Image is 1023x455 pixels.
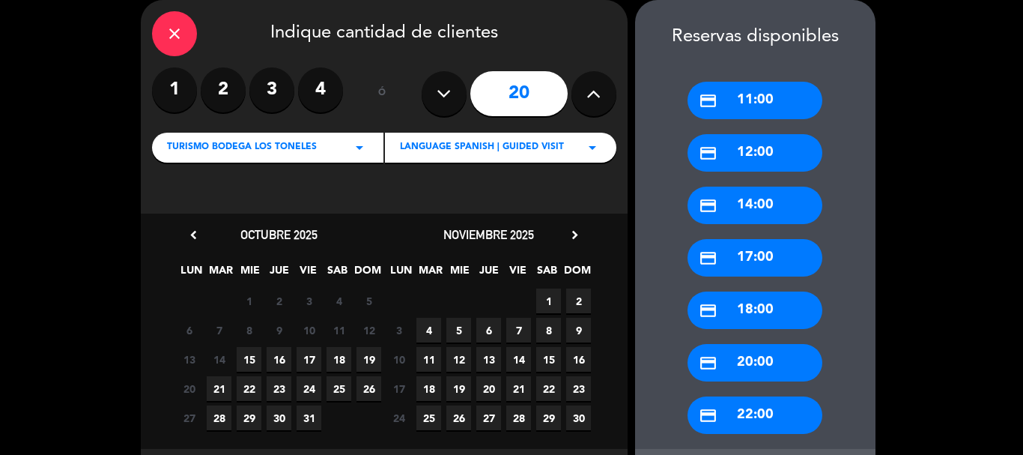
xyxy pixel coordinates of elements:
span: 27 [177,406,201,430]
label: 1 [152,67,197,112]
span: 11 [416,347,441,372]
span: 5 [446,318,471,343]
span: 29 [536,406,561,430]
span: 6 [476,318,501,343]
div: 14:00 [687,187,822,224]
span: 22 [536,376,561,401]
span: LUN [389,262,413,286]
div: Indique cantidad de clientes [152,11,616,56]
span: 16 [267,347,291,372]
i: credit_card [699,144,717,163]
span: 10 [297,318,321,343]
span: 5 [356,289,381,313]
span: 20 [177,376,201,401]
i: chevron_right [567,227,583,243]
span: 21 [207,376,231,401]
span: 29 [237,406,261,430]
span: 16 [566,347,591,372]
span: 17 [386,376,411,401]
label: 2 [201,67,246,112]
div: 18:00 [687,292,822,329]
span: 28 [506,406,531,430]
span: 4 [327,289,351,313]
span: 27 [476,406,501,430]
span: MAR [208,262,233,286]
span: 25 [327,376,351,401]
span: 9 [267,318,291,343]
div: ó [358,67,407,120]
span: 1 [536,289,561,313]
span: 22 [237,376,261,401]
div: Reservas disponibles [635,22,875,52]
i: credit_card [699,196,717,215]
span: MIE [237,262,262,286]
i: close [166,25,183,43]
span: 8 [237,318,261,343]
i: credit_card [699,301,717,320]
span: 23 [267,376,291,401]
span: LUN [179,262,204,286]
span: VIE [506,262,530,286]
span: 10 [386,347,411,372]
span: SAB [535,262,559,286]
span: 3 [297,289,321,313]
span: 21 [506,376,531,401]
span: 3 [386,318,411,343]
span: 12 [356,318,381,343]
span: 20 [476,376,501,401]
span: noviembre 2025 [443,227,534,242]
span: 18 [327,347,351,372]
span: 2 [267,289,291,313]
div: 12:00 [687,134,822,172]
span: 14 [506,347,531,372]
i: arrow_drop_down [350,139,368,157]
i: credit_card [699,91,717,110]
span: 19 [356,347,381,372]
span: 25 [416,406,441,430]
i: chevron_left [186,227,201,243]
span: 30 [267,406,291,430]
span: 23 [566,376,591,401]
span: 15 [237,347,261,372]
span: 26 [446,406,471,430]
div: 20:00 [687,344,822,382]
span: 14 [207,347,231,372]
span: 24 [386,406,411,430]
span: MAR [418,262,443,286]
div: 17:00 [687,239,822,277]
span: 7 [506,318,531,343]
span: 15 [536,347,561,372]
label: 3 [249,67,294,112]
span: 24 [297,376,321,401]
span: 18 [416,376,441,401]
span: 30 [566,406,591,430]
div: 11:00 [687,82,822,119]
i: arrow_drop_down [583,139,601,157]
i: credit_card [699,406,717,425]
span: 9 [566,318,591,343]
span: 8 [536,318,561,343]
span: 12 [446,347,471,372]
span: 1 [237,289,261,313]
i: credit_card [699,354,717,373]
span: 31 [297,406,321,430]
span: DOM [564,262,589,286]
span: 13 [177,347,201,372]
span: 17 [297,347,321,372]
span: 4 [416,318,441,343]
span: 26 [356,376,381,401]
span: JUE [476,262,501,286]
label: 4 [298,67,343,112]
i: credit_card [699,249,717,268]
span: 28 [207,406,231,430]
span: DOM [354,262,379,286]
span: 13 [476,347,501,372]
span: octubre 2025 [240,227,318,242]
span: SAB [325,262,350,286]
span: VIE [296,262,321,286]
div: 22:00 [687,397,822,434]
span: MIE [447,262,472,286]
span: 19 [446,376,471,401]
span: JUE [267,262,291,286]
span: 2 [566,289,591,313]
